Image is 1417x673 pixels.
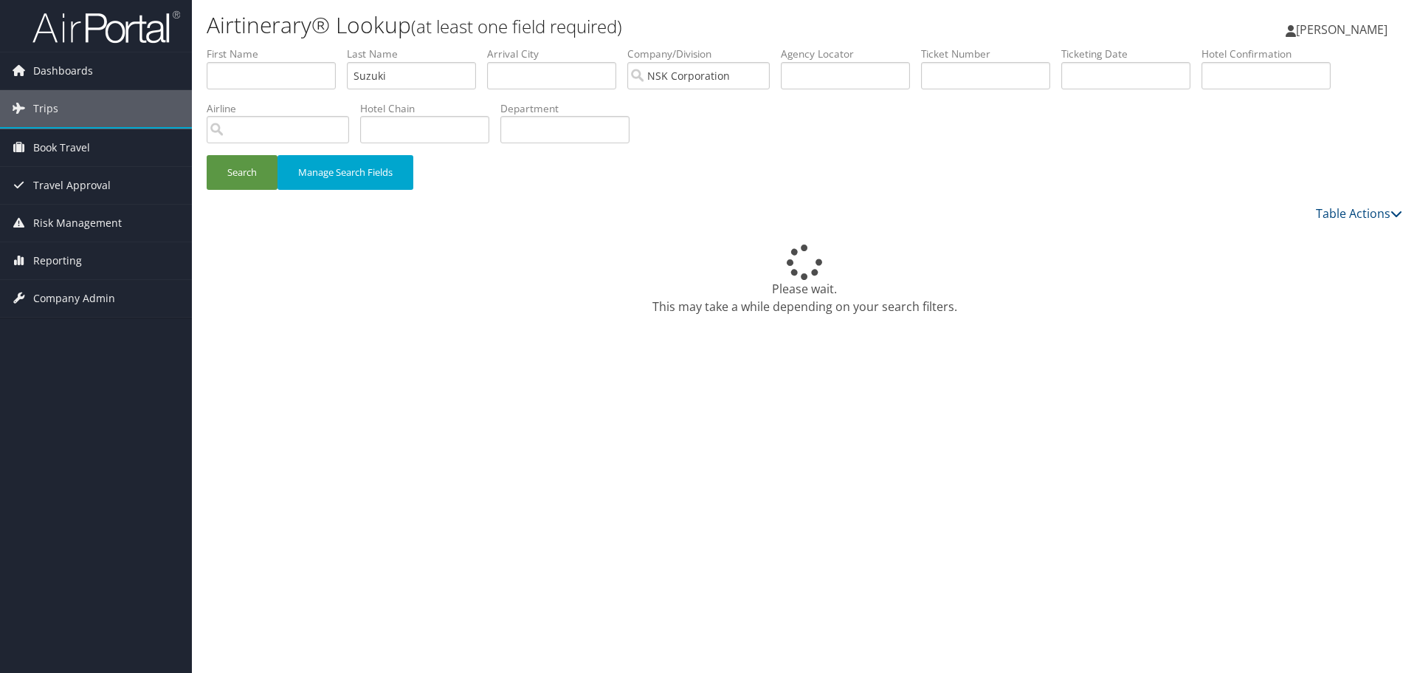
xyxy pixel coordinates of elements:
a: Table Actions [1316,205,1402,222]
label: Hotel Confirmation [1201,47,1342,61]
h1: Airtinerary® Lookup [207,10,1004,41]
label: Ticketing Date [1061,47,1201,61]
span: [PERSON_NAME] [1296,21,1387,38]
span: Risk Management [33,205,122,242]
label: Arrival City [487,47,627,61]
button: Search [207,155,277,190]
label: Company/Division [627,47,781,61]
label: First Name [207,47,347,61]
label: Hotel Chain [360,101,500,116]
span: Reporting [33,242,82,279]
label: Ticket Number [921,47,1061,61]
label: Airline [207,101,360,116]
div: Please wait. This may take a while depending on your search filters. [207,245,1402,315]
a: [PERSON_NAME] [1286,7,1402,52]
img: airportal-logo.png [32,10,180,44]
span: Dashboards [33,52,93,89]
span: Trips [33,90,58,127]
label: Department [500,101,641,116]
span: Travel Approval [33,167,111,204]
small: (at least one field required) [411,14,622,38]
button: Manage Search Fields [277,155,413,190]
label: Agency Locator [781,47,921,61]
span: Book Travel [33,129,90,166]
label: Last Name [347,47,487,61]
span: Company Admin [33,280,115,317]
